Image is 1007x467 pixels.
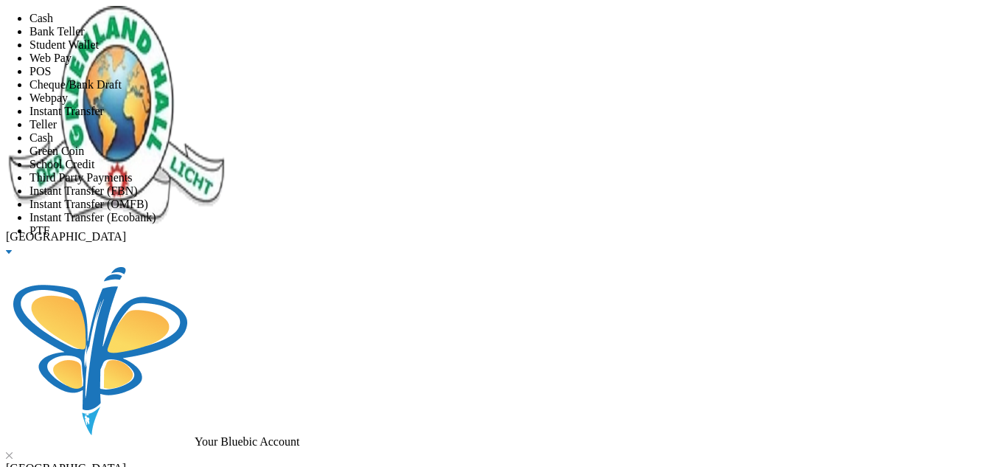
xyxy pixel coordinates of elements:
[29,184,138,197] span: Instant Transfer (FBN)
[195,435,299,448] span: Your Bluebic Account
[29,25,85,38] span: Bank Teller
[29,158,94,170] span: School Credit
[29,38,99,51] span: Student Wallet
[29,224,50,237] span: PTF
[29,65,51,77] span: POS
[29,145,84,157] span: Green Coin
[29,118,57,131] span: Teller
[29,211,156,224] span: Instant Transfer (Ecobank)
[29,91,68,104] span: Webpay
[29,12,53,24] span: Cash
[29,78,122,91] span: Cheque/Bank Draft
[29,105,104,117] span: Instant Transfer
[29,198,148,210] span: Instant Transfer (OMFB)
[29,171,133,184] span: Third Party Payments
[29,131,53,144] span: Cash
[29,52,72,64] span: Web Pay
